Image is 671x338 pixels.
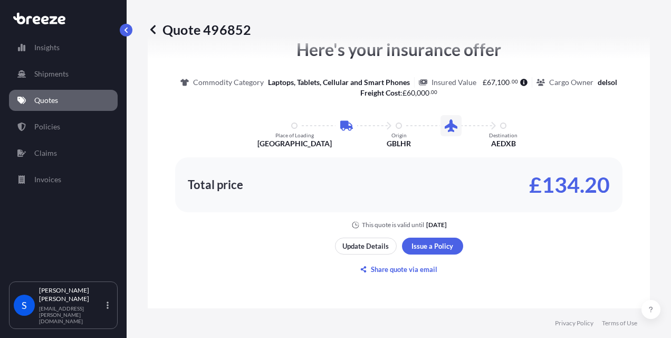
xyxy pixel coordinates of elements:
[415,89,417,97] span: ,
[39,286,104,303] p: [PERSON_NAME] [PERSON_NAME]
[34,95,58,106] p: Quotes
[387,138,411,149] p: GBLHR
[148,21,251,38] p: Quote 496852
[9,37,118,58] a: Insights
[497,79,510,86] span: 100
[487,79,495,86] span: 67
[598,77,617,88] p: delsol
[34,121,60,132] p: Policies
[402,238,463,255] button: Issue a Policy
[602,319,637,327] a: Terms of Use
[417,89,429,97] span: 000
[9,116,118,137] a: Policies
[411,241,453,251] p: Issue a Policy
[491,138,516,149] p: AEDXB
[275,132,314,138] p: Place of Loading
[335,261,463,278] button: Share quote via email
[34,42,60,53] p: Insights
[371,264,437,275] p: Share quote via email
[432,77,476,88] p: Insured Value
[34,174,61,185] p: Invoices
[529,176,610,193] p: £134.20
[402,89,407,97] span: £
[335,238,397,255] button: Update Details
[193,77,264,88] p: Commodity Category
[34,69,69,79] p: Shipments
[362,221,424,229] p: This quote is valid until
[34,148,57,158] p: Claims
[342,241,389,251] p: Update Details
[549,77,593,88] p: Cargo Owner
[9,63,118,84] a: Shipments
[360,88,438,98] p: :
[407,89,415,97] span: 60
[431,90,437,94] span: 00
[512,80,518,83] span: 00
[555,319,593,327] a: Privacy Policy
[360,88,400,97] b: Freight Cost
[391,132,407,138] p: Origin
[268,77,410,88] p: Laptops, Tablets, Cellular and Smart Phones
[257,138,332,149] p: [GEOGRAPHIC_DATA]
[9,90,118,111] a: Quotes
[426,221,447,229] p: [DATE]
[430,90,431,94] span: .
[9,143,118,164] a: Claims
[510,80,511,83] span: .
[188,180,243,190] p: Total price
[483,79,487,86] span: £
[39,305,104,324] p: [EMAIL_ADDRESS][PERSON_NAME][DOMAIN_NAME]
[495,79,497,86] span: ,
[22,300,27,311] span: S
[489,132,517,138] p: Destination
[9,169,118,190] a: Invoices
